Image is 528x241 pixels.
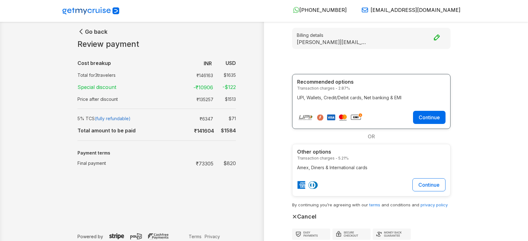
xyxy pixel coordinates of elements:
strong: Special discount [77,84,116,90]
td: Price after discount [77,93,181,105]
td: $ 1513 [216,95,236,104]
b: ₹ 141604 [194,128,214,134]
td: : [181,69,184,81]
button: Continue [413,111,446,124]
button: Continue [412,178,446,191]
span: [EMAIL_ADDRESS][DOMAIN_NAME] [371,7,461,13]
h4: Recommended options [297,79,446,85]
td: 5% TCS [77,113,181,124]
a: Terms [187,233,203,240]
strong: -$ 122 [222,84,236,90]
td: $ 1635 [216,71,236,80]
td: : [181,81,184,93]
td: Total for 3 travelers [77,69,181,81]
h5: Payment terms [77,150,236,156]
h1: Review payment [77,40,236,49]
b: INR [204,60,212,66]
img: WhatsApp [293,7,299,13]
p: Powered by [77,233,187,240]
strong: ₹ 73305 [196,160,213,167]
td: : [181,157,184,170]
a: [PHONE_NUMBER] [288,7,347,13]
img: payu [130,233,142,239]
strong: -₹ 10906 [193,84,213,91]
b: Cost breakup [77,60,111,66]
a: terms [369,202,380,207]
b: Total amount to be paid [77,127,136,134]
small: Transaction charges - 2.87% [297,86,446,91]
td: : [181,93,184,105]
b: USD [226,60,236,66]
small: Billing details [297,32,446,38]
div: OR [292,129,451,144]
h4: Other options [297,149,446,155]
img: cashfree [148,233,168,239]
td: ₹ 146163 [192,71,216,80]
strong: $ 820 [223,160,236,166]
button: Go back [77,28,107,35]
small: Transaction charges - 5.21% [297,155,446,161]
p: By continuing you’re agreeing with our and conditions and [292,201,451,208]
p: UPI, Wallets, Credit/Debit cards, Net banking & EMI [297,94,446,101]
p: Amex, Diners & International cards [297,164,446,171]
img: stripe [109,233,124,239]
h3: Payment options [292,58,451,68]
td: Final payment [77,157,181,170]
td: : [181,124,184,137]
td: : [181,57,184,69]
b: $ 1584 [221,127,236,134]
a: privacy policy [421,202,448,207]
a: Privacy [203,233,222,240]
td: ₹ 6347 [192,114,216,123]
span: (fully refundable) [95,116,131,121]
td: ₹ 135257 [192,95,216,104]
td: $ 71 [216,114,236,123]
p: [PERSON_NAME] | [EMAIL_ADDRESS][DOMAIN_NAME] [297,39,369,45]
button: Cancel [292,213,316,220]
td: : [181,113,184,124]
img: Email [362,7,368,13]
a: [EMAIL_ADDRESS][DOMAIN_NAME] [357,7,461,13]
span: [PHONE_NUMBER] [299,7,347,13]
